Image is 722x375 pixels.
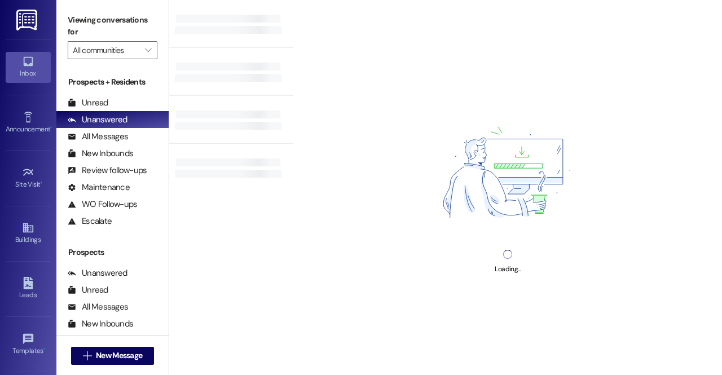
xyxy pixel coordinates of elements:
[68,114,127,126] div: Unanswered
[68,182,130,193] div: Maintenance
[6,218,51,249] a: Buildings
[6,273,51,304] a: Leads
[56,76,169,88] div: Prospects + Residents
[68,284,108,296] div: Unread
[68,165,147,177] div: Review follow-ups
[68,97,108,109] div: Unread
[68,11,157,41] label: Viewing conversations for
[68,267,127,279] div: Unanswered
[50,123,52,131] span: •
[73,41,139,59] input: All communities
[71,347,155,365] button: New Message
[68,215,112,227] div: Escalate
[68,198,137,210] div: WO Follow-ups
[43,345,45,353] span: •
[68,131,128,143] div: All Messages
[96,350,142,361] span: New Message
[16,10,39,30] img: ResiDesk Logo
[6,52,51,82] a: Inbox
[495,263,520,275] div: Loading...
[6,163,51,193] a: Site Visit •
[68,148,133,160] div: New Inbounds
[56,246,169,258] div: Prospects
[41,179,42,187] span: •
[68,318,133,330] div: New Inbounds
[83,351,91,360] i: 
[68,301,128,313] div: All Messages
[6,329,51,360] a: Templates •
[145,46,151,55] i: 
